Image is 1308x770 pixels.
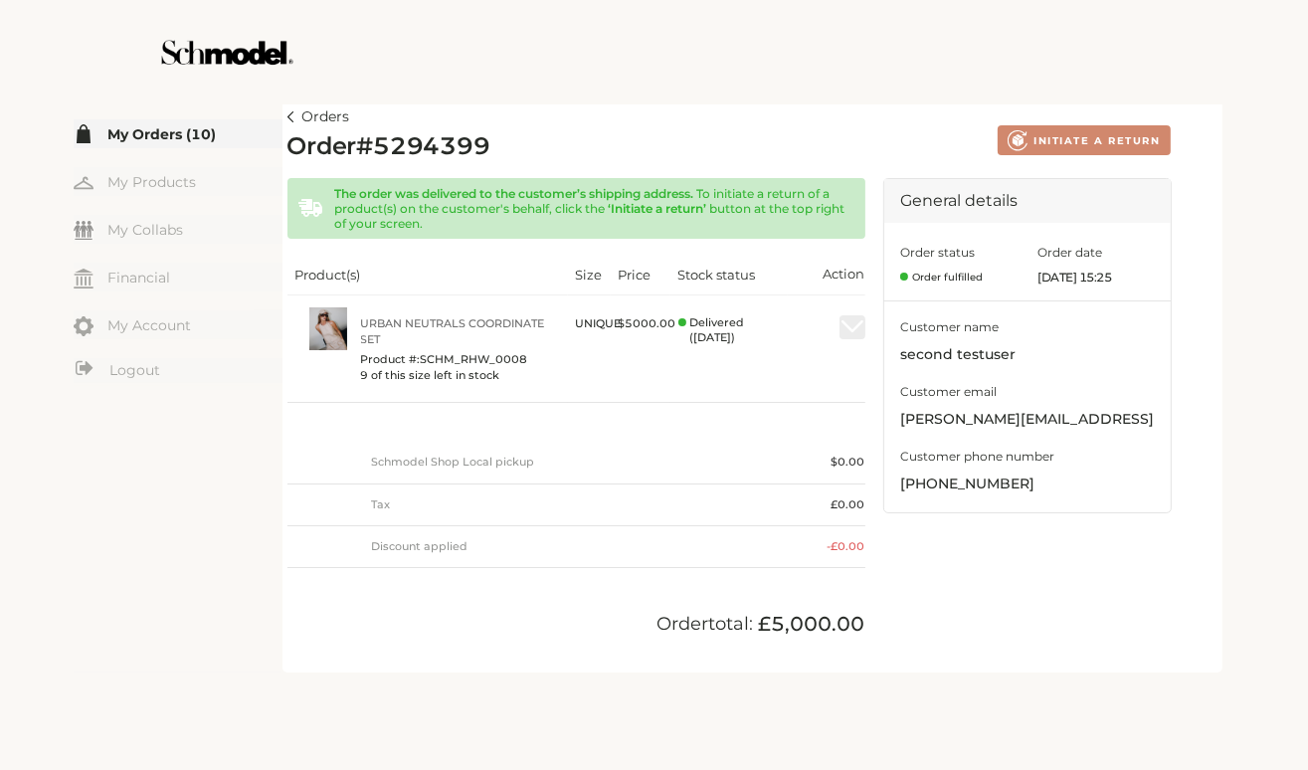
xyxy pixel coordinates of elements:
[900,473,1155,496] span: [PHONE_NUMBER]
[287,132,490,162] h2: Order # 5294399
[832,497,865,511] span: £0.00
[608,201,706,216] span: ‘Initiate a return’
[619,316,676,330] span: $ 5000.00
[611,254,670,295] th: Price
[372,539,468,553] span: Discount applied
[900,408,1155,432] span: kavya+firsttestuser@providence.pw
[670,254,788,295] th: Stock status
[361,315,560,347] a: Urban Neutrals Coordinate Set
[900,191,1018,210] span: General details
[287,111,294,122] img: left-arrow.svg
[678,315,807,345] span: Delivered
[74,316,93,336] img: my-account.svg
[361,367,560,383] span: 9 of this size left in stock
[1037,270,1155,285] span: [DATE] 15:25
[824,266,865,282] span: Action
[74,263,282,291] a: Financial
[900,382,1155,402] span: Customer email
[74,269,93,289] img: my-financial.svg
[74,221,93,240] img: my-friends.svg
[322,186,849,231] div: To initiate a return of a product(s) on the customer's behalf, click the button at the top right ...
[74,119,282,386] div: Menu
[568,254,611,295] th: Size
[753,612,864,636] span: £5,000.00
[900,317,1155,337] span: Customer name
[900,343,1155,367] span: second testuser
[372,497,391,511] span: Tax
[74,119,282,148] a: My Orders (10)
[900,270,983,285] span: Order fulfilled
[74,167,282,196] a: My Products
[900,245,975,260] span: Order status
[832,455,865,469] span: $ 0.00
[1033,134,1160,147] span: INITIATE A RETURN
[900,447,1155,467] span: Customer phone number
[828,539,865,553] span: - £0.00
[690,315,807,330] span: Delivered
[576,307,622,339] div: UNIQUE
[998,125,1170,155] button: INITIATE A RETURN
[334,186,693,201] span: The order was delivered to the customer’s shipping address.
[74,310,282,339] a: My Account
[74,173,93,193] img: my-hanger.svg
[74,215,282,244] a: My Collabs
[1037,245,1102,260] span: Order date
[287,254,568,295] th: Product(s)
[74,124,93,144] img: my-order.svg
[287,105,350,129] a: Orders
[74,358,282,383] a: Logout
[361,351,560,367] span: Product #: SCHM_RHW_0008
[372,455,535,469] span: Schmodel Shop Local pickup
[287,612,865,636] div: Order total:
